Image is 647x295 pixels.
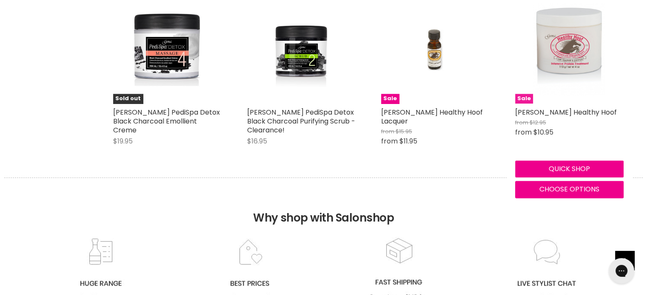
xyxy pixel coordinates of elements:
span: $19.95 [113,136,133,146]
span: from [515,127,532,137]
button: Quick shop [515,160,624,177]
span: from [381,136,398,146]
span: $12.95 [530,118,546,126]
span: Choose options [539,184,599,194]
span: from [515,118,528,126]
span: Sale [515,94,533,104]
span: $15.95 [396,127,412,135]
span: Sale [381,94,399,104]
span: $16.95 [247,136,267,146]
button: Choose options [515,181,624,198]
a: [PERSON_NAME] Healthy Hoof Lacquer [381,107,483,126]
span: Back to top [615,251,634,273]
a: [PERSON_NAME] PediSpa Detox Black Charcoal Purifying Scrub - Clearance! [247,107,355,135]
span: $11.95 [399,136,417,146]
span: from [381,127,394,135]
iframe: Gorgias live chat messenger [604,255,638,287]
h2: Why shop with Salonshop [4,177,643,237]
a: [PERSON_NAME] Healthy Hoof [515,107,617,117]
span: $10.95 [533,127,553,137]
span: Sold out [113,94,143,104]
a: [PERSON_NAME] PediSpa Detox Black Charcoal Emollient Creme [113,107,220,135]
a: Back to top [615,251,634,270]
